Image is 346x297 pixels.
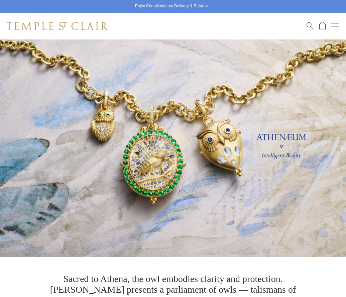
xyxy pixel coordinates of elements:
a: Search [307,22,314,30]
p: Enjoy Complimentary Delivery & Returns [135,3,208,10]
img: Temple St. Clair [7,22,108,30]
button: Open navigation [331,22,339,30]
a: Open Shopping Bag [319,22,326,30]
